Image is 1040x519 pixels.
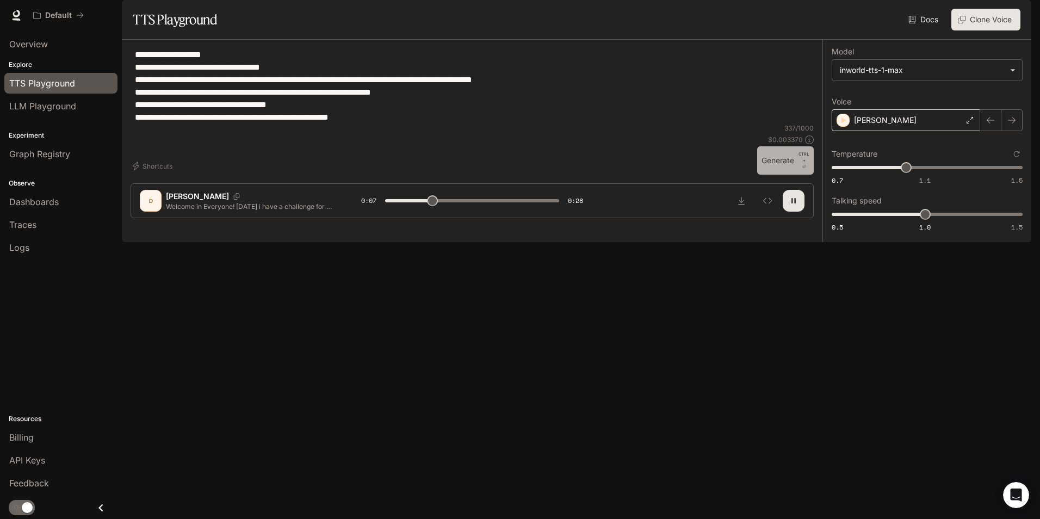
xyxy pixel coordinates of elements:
[798,151,809,170] p: ⏎
[757,190,778,212] button: Inspect
[28,4,89,26] button: All workspaces
[832,150,877,158] p: Temperature
[1011,223,1023,232] span: 1.5
[798,151,809,164] p: CTRL +
[1011,176,1023,185] span: 1.5
[131,157,177,175] button: Shortcuts
[832,176,843,185] span: 0.7
[731,190,752,212] button: Download audio
[919,176,931,185] span: 1.1
[1003,482,1029,508] iframe: Intercom live chat
[166,191,229,202] p: [PERSON_NAME]
[840,65,1005,76] div: inworld-tts-1-max
[832,223,843,232] span: 0.5
[832,197,882,205] p: Talking speed
[45,11,72,20] p: Default
[757,146,814,175] button: GenerateCTRL +⏎
[906,9,943,30] a: Docs
[361,195,376,206] span: 0:07
[1011,148,1023,160] button: Reset to default
[951,9,1020,30] button: Clone Voice
[568,195,583,206] span: 0:28
[166,202,335,211] p: Welcome in Everyone! [DATE] i have a challenge for all of u! there will be 3 rounds for this chal...
[142,192,159,209] div: D
[854,115,917,126] p: [PERSON_NAME]
[832,60,1022,81] div: inworld-tts-1-max
[919,223,931,232] span: 1.0
[229,193,244,200] button: Copy Voice ID
[832,48,854,55] p: Model
[832,98,851,106] p: Voice
[133,9,217,30] h1: TTS Playground
[784,123,814,133] p: 337 / 1000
